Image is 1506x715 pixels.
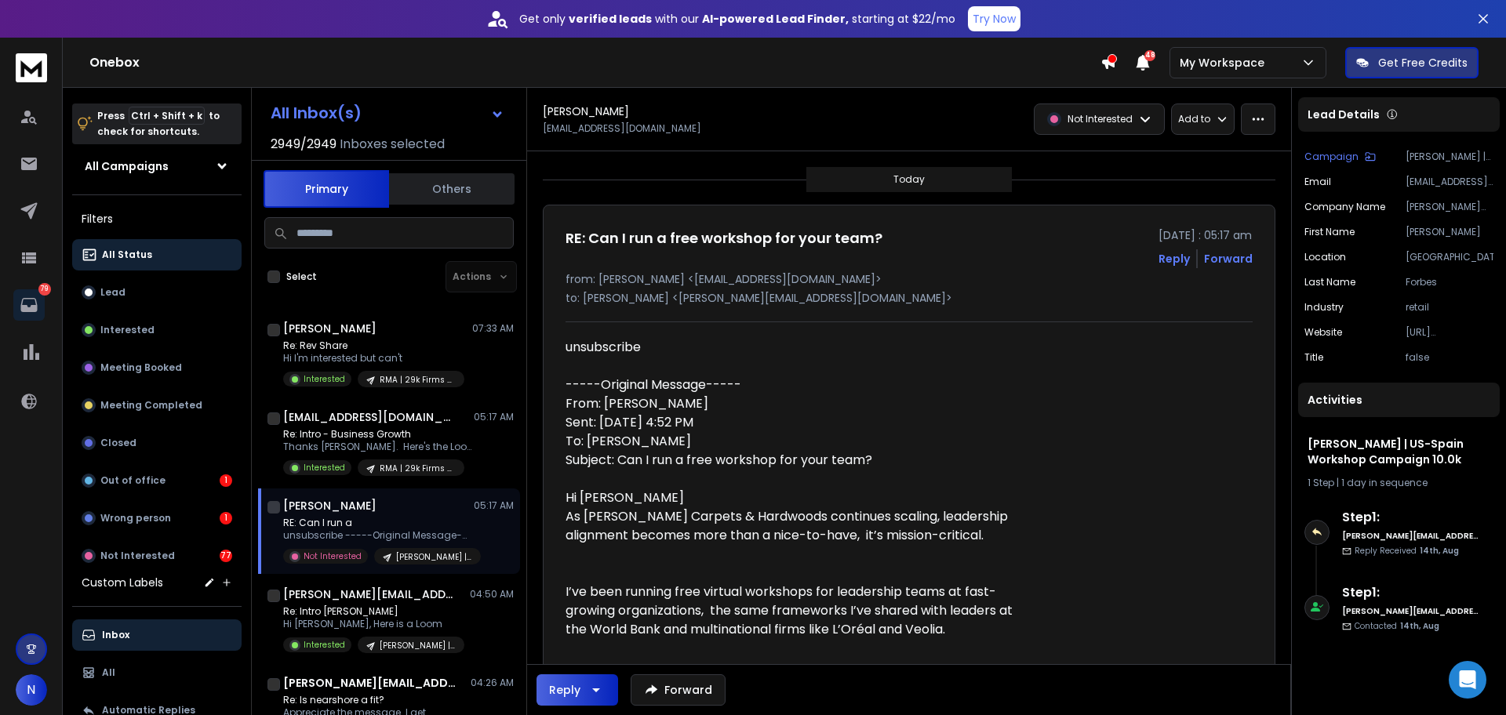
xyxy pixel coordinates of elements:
[566,271,1253,287] p: from: [PERSON_NAME] <[EMAIL_ADDRESS][DOMAIN_NAME]>
[1406,251,1493,263] p: [GEOGRAPHIC_DATA]
[1406,276,1493,289] p: Forbes
[283,428,471,441] p: Re: Intro - Business Growth
[1342,583,1479,602] h6: Step 1 :
[271,135,336,154] span: 2949 / 2949
[304,639,345,651] p: Interested
[968,6,1020,31] button: Try Now
[389,172,515,206] button: Others
[220,474,232,487] div: 1
[1400,620,1439,632] span: 14th, Aug
[304,373,345,385] p: Interested
[100,474,166,487] p: Out of office
[1144,50,1155,61] span: 48
[72,657,242,688] button: All
[16,674,47,706] button: N
[1341,476,1428,489] span: 1 day in sequence
[537,674,618,706] button: Reply
[100,550,175,562] p: Not Interested
[1308,476,1334,489] span: 1 Step
[72,427,242,459] button: Closed
[973,11,1016,27] p: Try Now
[100,437,136,449] p: Closed
[72,619,242,651] button: Inbox
[102,666,115,679] p: All
[283,618,464,630] p: Hi [PERSON_NAME], Here is a Loom
[569,11,652,27] strong: verified leads
[1298,383,1500,417] div: Activities
[549,682,580,698] div: Reply
[474,411,514,423] p: 05:17 AM
[380,374,455,386] p: RMA | 29k Firms (General Team Info)
[100,361,182,374] p: Meeting Booked
[258,97,517,129] button: All Inbox(s)
[129,107,205,125] span: Ctrl + Shift + k
[1355,545,1459,557] p: Reply Received
[283,675,456,691] h1: [PERSON_NAME][EMAIL_ADDRESS][DOMAIN_NAME]
[283,352,464,365] p: Hi I'm interested but can't
[283,694,471,706] p: Re: Is nearshore a fit?
[340,135,445,154] h3: Inboxes selected
[471,677,514,689] p: 04:26 AM
[1304,326,1342,339] p: website
[13,289,45,321] a: 79
[304,462,345,474] p: Interested
[1342,530,1479,542] h6: [PERSON_NAME][EMAIL_ADDRESS][DOMAIN_NAME]
[566,227,882,249] h1: RE: Can I run a free workshop for your team?
[72,239,242,270] button: All Status
[283,498,376,514] h1: [PERSON_NAME]
[1159,251,1190,267] button: Reply
[82,575,163,590] h3: Custom Labels
[102,629,129,641] p: Inbox
[472,322,514,335] p: 07:33 AM
[97,108,220,140] p: Press to check for shortcuts.
[1308,107,1380,122] p: Lead Details
[72,503,242,534] button: Wrong person1
[1406,151,1493,163] p: [PERSON_NAME] | US-Spain Workshop Campaign 10.0k
[283,529,471,542] p: unsubscribe -----Original Message----- From: [PERSON_NAME]
[102,249,152,261] p: All Status
[1304,151,1359,163] p: Campaign
[1304,226,1355,238] p: First Name
[38,283,51,296] p: 79
[470,588,514,601] p: 04:50 AM
[264,170,389,208] button: Primary
[1378,55,1468,71] p: Get Free Credits
[100,512,171,524] p: Wrong person
[1204,251,1253,267] div: Forward
[72,314,242,346] button: Interested
[220,512,232,524] div: 1
[271,105,362,121] h1: All Inbox(s)
[519,11,955,27] p: Get only with our starting at $22/mo
[283,605,464,618] p: Re: Intro [PERSON_NAME]
[1406,201,1493,213] p: [PERSON_NAME] Carpets & Hardwoods
[283,409,456,425] h1: [EMAIL_ADDRESS][DOMAIN_NAME]
[304,550,362,562] p: Not Interested
[1345,47,1479,78] button: Get Free Credits
[1342,605,1479,617] h6: [PERSON_NAME][EMAIL_ADDRESS][DOMAIN_NAME]
[1449,661,1486,699] div: Open Intercom Messenger
[286,270,317,283] label: Select
[283,586,456,602] h1: [PERSON_NAME][EMAIL_ADDRESS][DOMAIN_NAME]
[283,441,471,453] p: Thanks [PERSON_NAME]. Here's the Loom video: [URL][DOMAIN_NAME] [[URL][DOMAIN_NAME]] I’m
[283,321,376,336] h1: [PERSON_NAME]
[1420,545,1459,557] span: 14th, Aug
[1304,276,1355,289] p: Last Name
[1406,226,1493,238] p: [PERSON_NAME]
[283,517,471,529] p: RE: Can I run a
[72,208,242,230] h3: Filters
[72,390,242,421] button: Meeting Completed
[100,286,125,299] p: Lead
[1308,436,1490,467] h1: [PERSON_NAME] | US-Spain Workshop Campaign 10.0k
[89,53,1100,72] h1: Onebox
[543,122,701,135] p: [EMAIL_ADDRESS][DOMAIN_NAME]
[1068,113,1133,125] p: Not Interested
[72,540,242,572] button: Not Interested77
[1406,301,1493,314] p: retail
[1355,620,1439,632] p: Contacted
[1304,151,1376,163] button: Campaign
[1304,201,1385,213] p: Company Name
[72,465,242,496] button: Out of office1
[1304,176,1331,188] p: Email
